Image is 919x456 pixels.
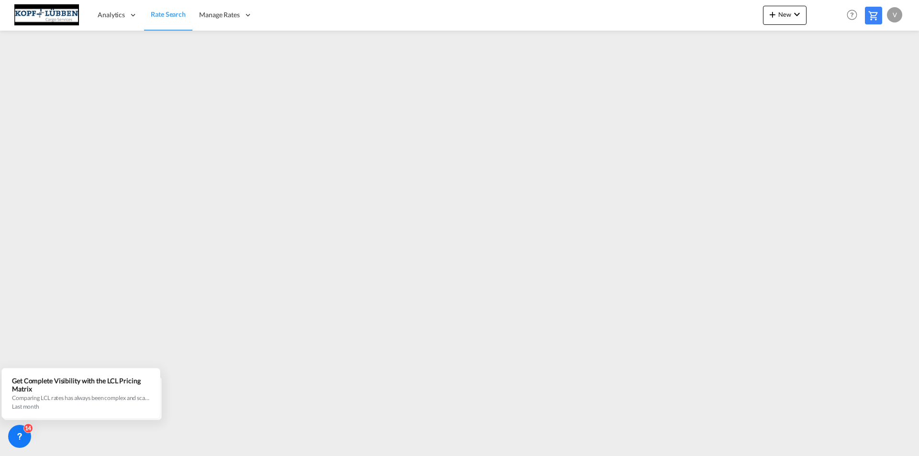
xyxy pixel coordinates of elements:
span: Manage Rates [199,10,240,20]
span: Rate Search [151,10,186,18]
span: New [767,11,803,18]
div: v [887,7,902,22]
md-icon: icon-chevron-down [791,9,803,20]
span: Analytics [98,10,125,20]
img: 25cf3bb0aafc11ee9c4fdbd399af7748.JPG [14,4,79,26]
div: Help [844,7,865,24]
button: icon-plus 400-fgNewicon-chevron-down [763,6,807,25]
span: Help [844,7,860,23]
md-icon: icon-plus 400-fg [767,9,778,20]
